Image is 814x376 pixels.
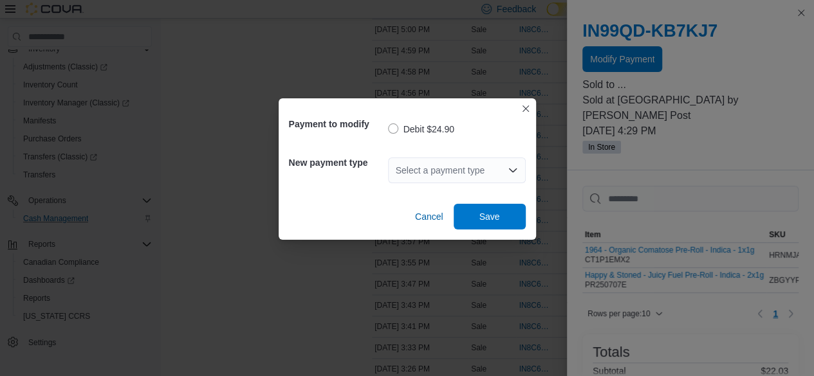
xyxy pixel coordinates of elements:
h5: Payment to modify [289,111,385,137]
span: Cancel [415,210,443,223]
h5: New payment type [289,150,385,175]
label: Debit $24.90 [388,121,454,137]
span: Save [479,210,500,223]
button: Cancel [410,204,449,229]
button: Save [454,204,526,229]
button: Open list of options [508,165,518,175]
button: Closes this modal window [518,101,533,116]
input: Accessible screen reader label [396,163,397,178]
